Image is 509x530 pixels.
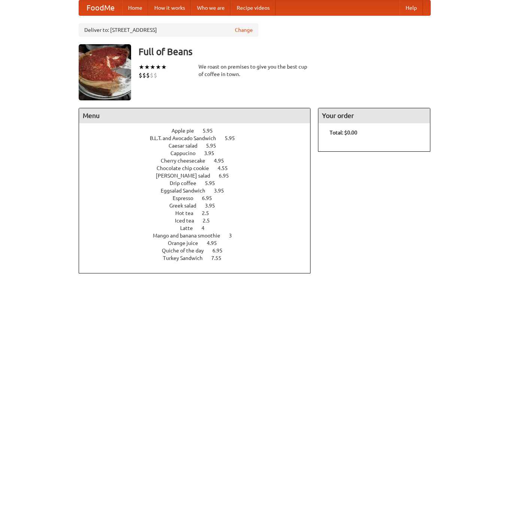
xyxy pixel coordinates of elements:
span: Caesar salad [169,143,205,149]
span: Quiche of the day [162,248,211,254]
li: ★ [144,63,150,71]
a: Turkey Sandwich 7.55 [163,255,235,261]
b: Total: $0.00 [330,130,357,136]
a: B.L.T. and Avocado Sandwich 5.95 [150,135,249,141]
a: Eggsalad Sandwich 3.95 [161,188,238,194]
li: $ [146,71,150,79]
span: Hot tea [175,210,201,216]
span: Cherry cheesecake [161,158,213,164]
a: FoodMe [79,0,122,15]
a: Mango and banana smoothie 3 [153,233,246,239]
span: 3.95 [204,150,222,156]
a: Quiche of the day 6.95 [162,248,236,254]
span: Espresso [173,195,201,201]
span: B.L.T. and Avocado Sandwich [150,135,224,141]
span: Chocolate chip cookie [157,165,216,171]
a: Home [122,0,148,15]
li: $ [150,71,154,79]
span: Mango and banana smoothie [153,233,228,239]
a: Apple pie 5.95 [172,128,227,134]
span: 3.95 [205,203,222,209]
span: Eggsalad Sandwich [161,188,213,194]
a: Orange juice 4.95 [168,240,231,246]
a: Latte 4 [180,225,218,231]
li: ★ [139,63,144,71]
a: Caesar salad 5.95 [169,143,230,149]
span: 2.5 [202,210,216,216]
div: We roast on premises to give you the best cup of coffee in town. [199,63,311,78]
span: 7.55 [211,255,229,261]
a: Drip coffee 5.95 [170,180,229,186]
a: Help [400,0,423,15]
span: 5.95 [205,180,222,186]
span: Drip coffee [170,180,204,186]
span: Latte [180,225,200,231]
span: Orange juice [168,240,206,246]
a: Recipe videos [231,0,276,15]
a: Hot tea 2.5 [175,210,223,216]
h4: Menu [79,108,310,123]
span: 6.95 [219,173,236,179]
li: ★ [150,63,155,71]
h4: Your order [318,108,430,123]
span: 5.95 [203,128,220,134]
span: 3 [229,233,239,239]
span: Iced tea [175,218,202,224]
span: 4.95 [207,240,224,246]
span: Turkey Sandwich [163,255,210,261]
span: 4.95 [214,158,231,164]
li: ★ [155,63,161,71]
a: Cherry cheesecake 4.95 [161,158,238,164]
span: Apple pie [172,128,202,134]
a: Cappucino 3.95 [170,150,228,156]
div: Deliver to: [STREET_ADDRESS] [79,23,258,37]
a: Espresso 6.95 [173,195,226,201]
span: [PERSON_NAME] salad [156,173,218,179]
span: Cappucino [170,150,203,156]
a: Greek salad 3.95 [169,203,229,209]
a: Chocolate chip cookie 4.55 [157,165,242,171]
a: [PERSON_NAME] salad 6.95 [156,173,243,179]
a: Who we are [191,0,231,15]
span: 6.95 [202,195,219,201]
span: 4 [202,225,212,231]
li: ★ [161,63,167,71]
span: 6.95 [212,248,230,254]
a: How it works [148,0,191,15]
li: $ [154,71,157,79]
span: 5.95 [225,135,242,141]
span: 5.95 [206,143,224,149]
img: angular.jpg [79,44,131,100]
span: 4.55 [218,165,235,171]
span: 2.5 [203,218,217,224]
a: Iced tea 2.5 [175,218,224,224]
li: $ [142,71,146,79]
span: Greek salad [169,203,204,209]
li: $ [139,71,142,79]
h3: Full of Beans [139,44,431,59]
a: Change [235,26,253,34]
span: 3.95 [214,188,231,194]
